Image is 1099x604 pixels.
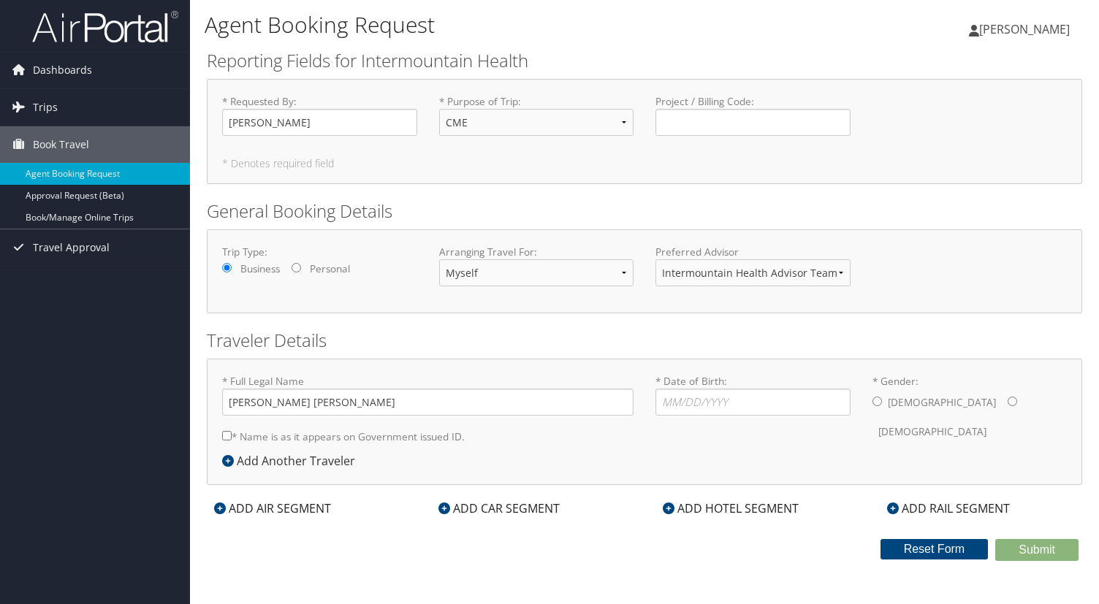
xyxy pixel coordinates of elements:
h1: Agent Booking Request [205,9,791,40]
div: ADD CAR SEGMENT [431,500,567,517]
button: Reset Form [881,539,989,559]
label: * Full Legal Name [222,374,634,416]
span: Book Travel [33,126,89,163]
label: Business [240,261,280,276]
div: ADD HOTEL SEGMENT [655,500,806,517]
h5: * Denotes required field [222,158,1067,169]
span: [PERSON_NAME] [979,21,1070,37]
input: * Date of Birth: [655,389,851,416]
h2: Reporting Fields for Intermountain Health [207,48,1082,73]
div: ADD AIR SEGMENT [207,500,338,517]
button: Submit [995,539,1079,561]
span: Trips [33,89,58,126]
label: Preferred Advisor [655,245,851,259]
label: * Requested By : [222,94,417,136]
label: Project / Billing Code : [655,94,851,136]
label: Trip Type: [222,245,417,259]
input: * Requested By: [222,109,417,136]
input: * Gender:[DEMOGRAPHIC_DATA][DEMOGRAPHIC_DATA] [872,397,882,406]
label: * Purpose of Trip : [439,94,634,148]
label: * Gender: [872,374,1068,446]
input: Project / Billing Code: [655,109,851,136]
label: [DEMOGRAPHIC_DATA] [888,389,996,416]
label: * Name is as it appears on Government issued ID. [222,423,465,450]
a: [PERSON_NAME] [969,7,1084,51]
span: Travel Approval [33,229,110,266]
input: * Name is as it appears on Government issued ID. [222,431,232,440]
span: Dashboards [33,52,92,88]
h2: Traveler Details [207,328,1082,353]
label: [DEMOGRAPHIC_DATA] [878,418,986,446]
label: Personal [310,261,350,276]
input: * Gender:[DEMOGRAPHIC_DATA][DEMOGRAPHIC_DATA] [1008,397,1017,406]
h2: General Booking Details [207,199,1082,223]
div: ADD RAIL SEGMENT [880,500,1017,517]
label: Arranging Travel For: [439,245,634,259]
img: airportal-logo.png [32,9,178,44]
select: * Purpose of Trip: [439,109,634,136]
input: * Full Legal Name [222,389,634,416]
div: Add Another Traveler [222,452,362,470]
label: * Date of Birth: [655,374,851,416]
